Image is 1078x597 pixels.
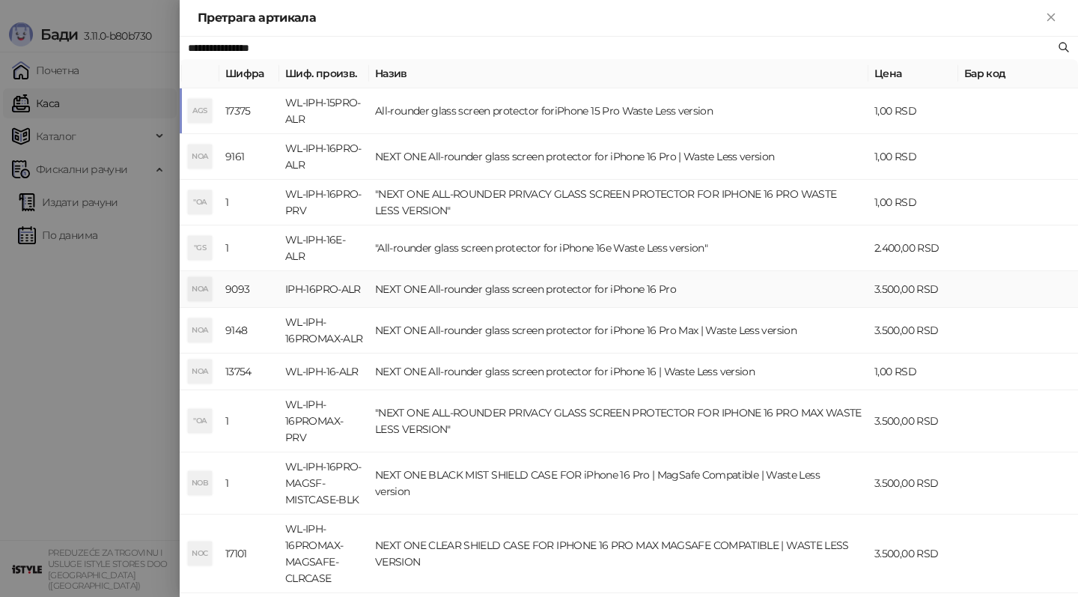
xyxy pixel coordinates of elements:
[868,180,958,225] td: 1,00 RSD
[279,390,369,452] td: WL-IPH-16PROMAX-PRV
[369,515,868,593] td: NEXT ONE CLEAR SHIELD CASE FOR IPHONE 16 PRO MAX MAGSAFE COMPATIBLE | WASTE LESS VERSION
[219,452,279,515] td: 1
[369,308,868,354] td: NEXT ONE All-rounder glass screen protector for iPhone 16 Pro Max | Waste Less version
[868,88,958,134] td: 1,00 RSD
[868,390,958,452] td: 3.500,00 RSD
[279,452,369,515] td: WL-IPH-16PRO-MAGSF-MISTCASE-BLK
[369,354,868,390] td: NEXT ONE All-rounder glass screen protector for iPhone 16 | Waste Less version
[188,542,212,566] div: NOC
[279,180,369,225] td: WL-IPH-16PRO-PRV
[279,88,369,134] td: WL-IPH-15PRO-ALR
[369,59,868,88] th: Назив
[188,409,212,433] div: "OA
[868,452,958,515] td: 3.500,00 RSD
[279,225,369,271] td: WL-IPH-16E-ALR
[188,471,212,495] div: NOB
[868,225,958,271] td: 2.400,00 RSD
[868,271,958,308] td: 3.500,00 RSD
[868,515,958,593] td: 3.500,00 RSD
[219,180,279,225] td: 1
[188,360,212,384] div: NOA
[868,134,958,180] td: 1,00 RSD
[369,452,868,515] td: NEXT ONE BLACK MIST SHIELD CASE FOR iPhone 16 Pro | MagSafe Compatible | Waste Less version
[219,88,279,134] td: 17375
[369,134,868,180] td: NEXT ONE All-rounder glass screen protector for iPhone 16 Pro | Waste Less version
[369,390,868,452] td: "NEXT ONE ALL-ROUNDER PRIVACY GLASS SCREEN PROTECTOR FOR IPHONE 16 PRO MAX WASTE LESS VERSION"
[279,515,369,593] td: WL-IPH-16PROMAX-MAGSAFE-CLRCASE
[369,180,868,225] td: "NEXT ONE ALL-ROUNDER PRIVACY GLASS SCREEN PROTECTOR FOR IPHONE 16 PRO WASTE LESS VERSION"
[369,88,868,134] td: All-rounder glass screen protector foriPhone 15 Pro Waste Less version
[958,59,1078,88] th: Бар код
[219,515,279,593] td: 17101
[219,308,279,354] td: 9148
[219,390,279,452] td: 1
[188,318,212,342] div: NOA
[219,225,279,271] td: 1
[1042,9,1060,27] button: Close
[868,354,958,390] td: 1,00 RSD
[868,59,958,88] th: Цена
[369,225,868,271] td: "All-rounder glass screen protector for iPhone 16e Waste Less version"
[369,271,868,308] td: NEXT ONE All-rounder glass screen protector for iPhone 16 Pro
[279,134,369,180] td: WL-IPH-16PRO- ALR
[188,190,212,214] div: "OA
[868,308,958,354] td: 3.500,00 RSD
[188,236,212,260] div: "GS
[279,308,369,354] td: WL-IPH-16PROMAX-ALR
[188,145,212,169] div: NOA
[219,354,279,390] td: 13754
[279,59,369,88] th: Шиф. произв.
[219,59,279,88] th: Шифра
[279,354,369,390] td: WL-IPH-16-ALR
[198,9,1042,27] div: Претрага артикала
[219,271,279,308] td: 9093
[219,134,279,180] td: 9161
[188,277,212,301] div: NOA
[188,99,212,123] div: AGS
[279,271,369,308] td: IPH-16PRO-ALR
